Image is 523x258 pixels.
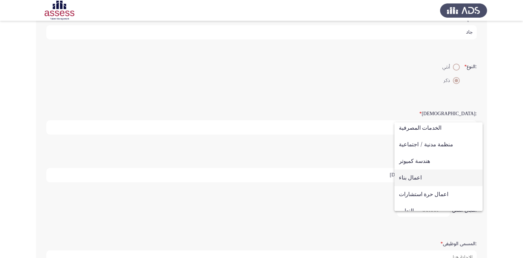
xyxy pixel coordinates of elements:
span: منظمة مدنية / اجتماعية [399,136,478,153]
span: اعمال حرة استشارات [399,186,478,203]
span: اعمال بناء [399,169,478,186]
span: التعليم [399,203,478,219]
span: هندسة كميوتر [399,153,478,169]
span: الخدمات المصرفية [399,120,478,136]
